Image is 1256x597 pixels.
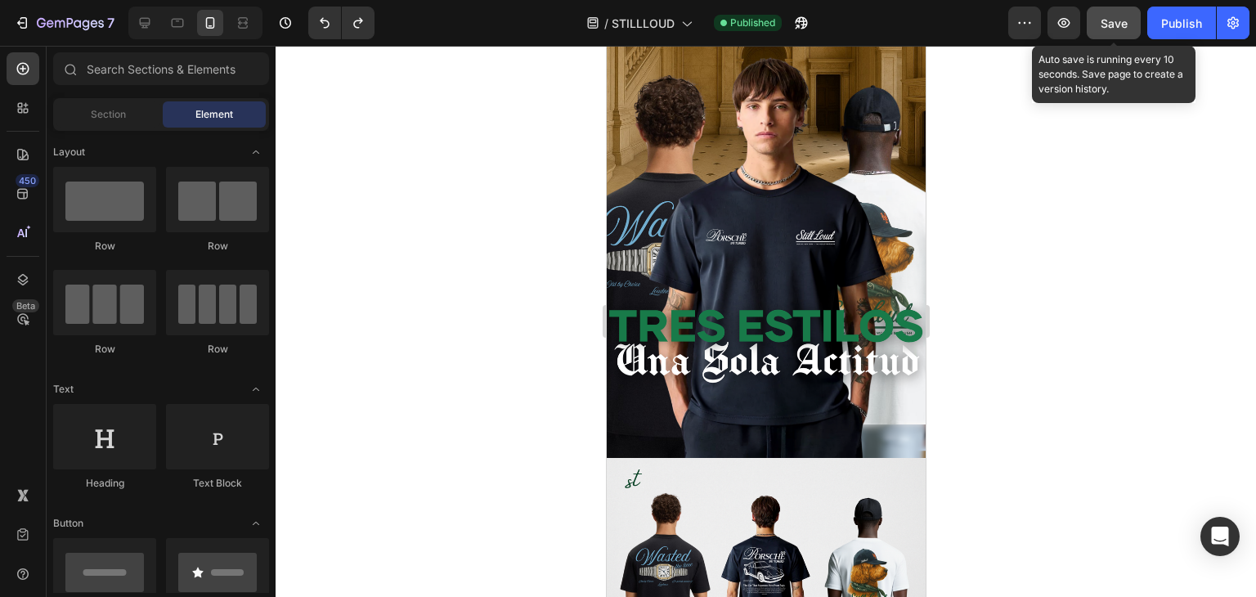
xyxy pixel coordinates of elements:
[243,139,269,165] span: Toggle open
[308,7,375,39] div: Undo/Redo
[53,52,269,85] input: Search Sections & Elements
[730,16,775,30] span: Published
[1087,7,1141,39] button: Save
[53,382,74,397] span: Text
[166,476,269,491] div: Text Block
[53,476,156,491] div: Heading
[53,239,156,254] div: Row
[195,107,233,122] span: Element
[107,13,114,33] p: 7
[166,342,269,357] div: Row
[7,7,122,39] button: 7
[91,107,126,122] span: Section
[604,15,608,32] span: /
[53,342,156,357] div: Row
[12,299,39,312] div: Beta
[1147,7,1216,39] button: Publish
[243,376,269,402] span: Toggle open
[53,516,83,531] span: Button
[1200,517,1240,556] div: Open Intercom Messenger
[243,510,269,536] span: Toggle open
[607,46,926,597] iframe: Design area
[166,239,269,254] div: Row
[1101,16,1128,30] span: Save
[53,145,85,159] span: Layout
[16,174,39,187] div: 450
[1161,15,1202,32] div: Publish
[612,15,675,32] span: STILLLOUD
